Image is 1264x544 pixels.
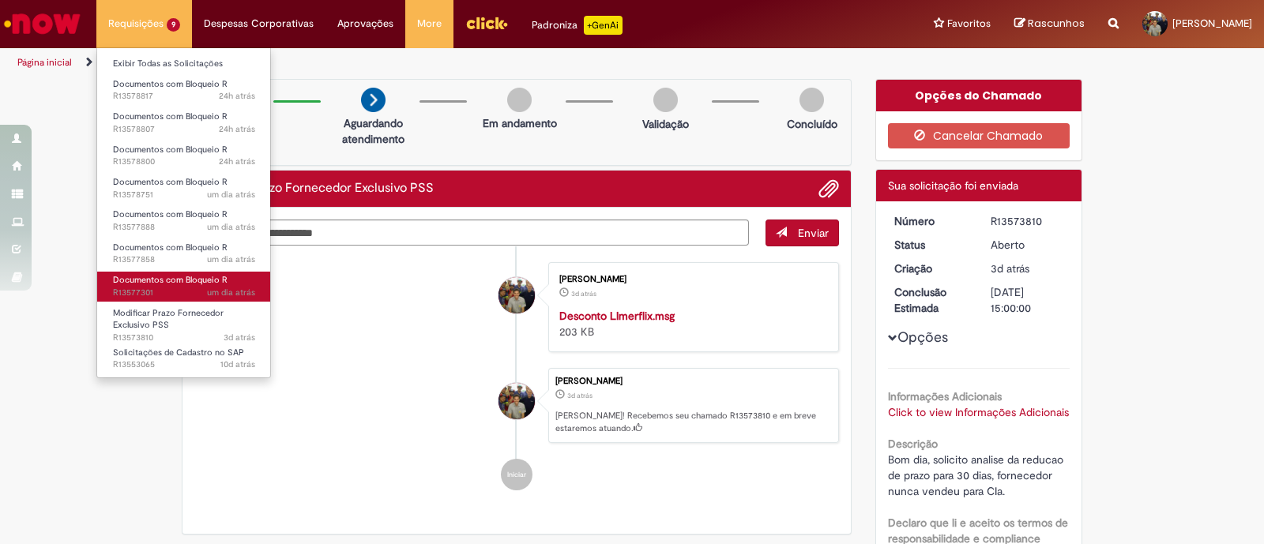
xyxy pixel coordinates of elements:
[532,16,623,35] div: Padroniza
[113,347,244,358] span: Solicitações de Cadastro no SAP
[766,219,839,246] button: Enviar
[559,275,822,284] div: [PERSON_NAME]
[882,237,980,253] dt: Status
[888,452,1066,498] span: Bom dia, solicito analise da reducao de prazo para 30 dias, fornecedor nunca vendeu para CIa.
[224,332,255,343] span: 3d atrás
[555,410,830,434] p: [PERSON_NAME]! Recebemos seu chamado R13573810 e em breve estaremos atuando.
[787,116,837,132] p: Concluído
[991,237,1064,253] div: Aberto
[207,189,255,201] time: 29/09/2025 17:58:29
[219,156,255,167] time: 29/09/2025 18:11:49
[194,368,839,444] li: Lucas Xavier De Oliveira
[97,141,271,171] a: Aberto R13578800 : Documentos com Bloqueio R
[108,16,164,32] span: Requisições
[335,115,412,147] p: Aguardando atendimento
[219,90,255,102] span: 24h atrás
[219,123,255,135] span: 24h atrás
[194,246,839,507] ul: Histórico de tíquete
[571,289,596,298] time: 28/09/2025 10:40:14
[882,261,980,276] dt: Criação
[194,219,749,246] textarea: Digite sua mensagem aqui...
[219,90,255,102] time: 29/09/2025 18:17:08
[113,156,255,168] span: R13578800
[207,189,255,201] span: um dia atrás
[571,289,596,298] span: 3d atrás
[991,284,1064,316] div: [DATE] 15:00:00
[1014,17,1085,32] a: Rascunhos
[555,377,830,386] div: [PERSON_NAME]
[204,16,314,32] span: Despesas Corporativas
[113,242,228,253] span: Documentos com Bloqueio R
[207,253,255,265] time: 29/09/2025 15:43:19
[559,308,822,340] div: 203 KB
[207,221,255,233] span: um dia atrás
[483,115,557,131] p: Em andamento
[97,55,271,73] a: Exibir Todas as Solicitações
[97,174,271,203] a: Aberto R13578751 : Documentos com Bloqueio R
[113,208,228,220] span: Documentos com Bloqueio R
[799,88,824,112] img: img-circle-grey.png
[818,178,839,199] button: Adicionar anexos
[888,389,1002,403] b: Informações Adicionais
[882,213,980,229] dt: Número
[113,90,255,103] span: R13578817
[507,88,532,112] img: img-circle-grey.png
[113,332,255,344] span: R13573810
[991,261,1064,276] div: 28/09/2025 10:40:16
[642,116,689,132] p: Validação
[194,182,434,196] h2: Modificar Prazo Fornecedor Exclusivo PSS Histórico de tíquete
[876,80,1082,111] div: Opções do Chamado
[1172,17,1252,30] span: [PERSON_NAME]
[113,176,228,188] span: Documentos com Bloqueio R
[361,88,386,112] img: arrow-next.png
[498,383,535,419] div: Lucas Xavier De Oliveira
[653,88,678,112] img: img-circle-grey.png
[207,221,255,233] time: 29/09/2025 15:46:46
[947,16,991,32] span: Favoritos
[498,277,535,313] div: Lucas Xavier De Oliveira
[113,111,228,122] span: Documentos com Bloqueio R
[991,261,1029,276] time: 28/09/2025 10:40:16
[113,78,228,90] span: Documentos com Bloqueio R
[113,287,255,299] span: R13577301
[113,144,228,156] span: Documentos com Bloqueio R
[991,261,1029,276] span: 3d atrás
[559,309,675,323] a: Desconto LImerflix.msg
[207,287,255,298] time: 29/09/2025 14:32:06
[888,437,938,451] b: Descrição
[888,178,1018,193] span: Sua solicitação foi enviada
[207,287,255,298] span: um dia atrás
[584,16,623,35] p: +GenAi
[220,358,255,370] span: 10d atrás
[167,18,180,32] span: 9
[417,16,442,32] span: More
[97,108,271,137] a: Aberto R13578807 : Documentos com Bloqueio R
[567,391,592,400] time: 28/09/2025 10:40:16
[465,11,508,35] img: click_logo_yellow_360x200.png
[798,226,829,240] span: Enviar
[113,274,228,286] span: Documentos com Bloqueio R
[2,8,83,39] img: ServiceNow
[882,284,980,316] dt: Conclusão Estimada
[97,305,271,339] a: Aberto R13573810 : Modificar Prazo Fornecedor Exclusivo PSS
[97,272,271,301] a: Aberto R13577301 : Documentos com Bloqueio R
[1028,16,1085,31] span: Rascunhos
[113,358,255,371] span: R13553065
[97,344,271,373] a: Aberto R13553065 : Solicitações de Cadastro no SAP
[96,47,271,378] ul: Requisições
[337,16,393,32] span: Aprovações
[17,56,72,69] a: Página inicial
[207,253,255,265] span: um dia atrás
[219,156,255,167] span: 24h atrás
[113,189,255,201] span: R13578751
[97,76,271,105] a: Aberto R13578817 : Documentos com Bloqueio R
[113,307,224,332] span: Modificar Prazo Fornecedor Exclusivo PSS
[113,221,255,234] span: R13577888
[567,391,592,400] span: 3d atrás
[888,123,1070,148] button: Cancelar Chamado
[113,253,255,266] span: R13577858
[97,206,271,235] a: Aberto R13577888 : Documentos com Bloqueio R
[113,123,255,136] span: R13578807
[12,48,831,77] ul: Trilhas de página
